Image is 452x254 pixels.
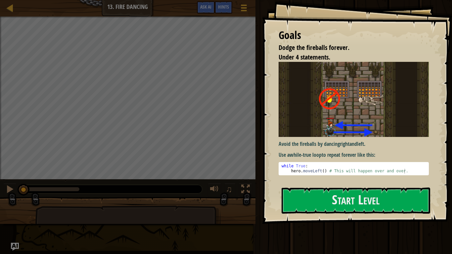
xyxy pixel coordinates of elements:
span: Ask AI [200,4,211,10]
span: ♫ [226,184,232,194]
button: Ctrl + P: Pause [3,183,17,197]
button: Start Level [282,188,430,214]
strong: right [340,140,349,148]
p: Use a to repeat forever like this: [279,151,429,159]
button: ♫ [224,183,236,197]
span: Hints [218,4,229,10]
li: Dodge the fireballs forever. [270,43,427,53]
img: Fire dancing [279,62,429,137]
button: Ask AI [11,243,19,251]
button: Show game menu [236,1,252,17]
div: Goals [279,28,429,43]
strong: left [357,140,364,148]
p: Avoid the fireballs by dancing and . [279,140,429,148]
button: Toggle fullscreen [239,183,252,197]
strong: while-true loop [290,151,322,158]
span: Dodge the fireballs forever. [279,43,349,52]
button: Ask AI [197,1,215,14]
li: Under 4 statements. [270,53,427,62]
span: Under 4 statements. [279,53,330,62]
button: Adjust volume [208,183,221,197]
